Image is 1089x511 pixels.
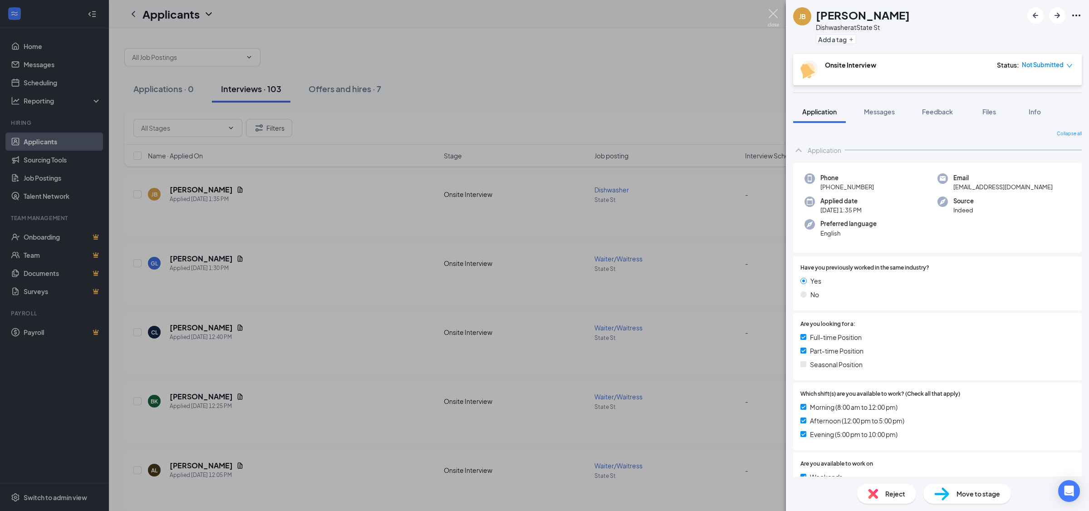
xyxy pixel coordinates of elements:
span: Have you previously worked in the same industry? [800,264,929,272]
svg: ArrowLeftNew [1030,10,1041,21]
span: Not Submitted [1022,60,1064,69]
span: Email [953,173,1053,182]
span: Full-time Position [810,332,862,342]
span: Yes [810,276,821,286]
svg: ArrowRight [1052,10,1063,21]
svg: ChevronUp [793,145,804,156]
svg: Plus [849,37,854,42]
span: Files [982,108,996,116]
span: down [1066,63,1073,69]
span: No [810,290,819,300]
span: Preferred language [820,219,877,228]
div: Application [808,146,841,155]
span: Info [1029,108,1041,116]
span: Are you available to work on [800,460,873,468]
span: Application [802,108,837,116]
span: English [820,229,877,238]
span: Move to stage [957,489,1000,499]
span: Reject [885,489,905,499]
span: Which shift(s) are you available to work? (Check all that apply) [800,390,960,398]
span: Afternoon (12:00 pm to 5:00 pm) [810,416,904,426]
span: [DATE] 1:35 PM [820,206,862,215]
span: Feedback [922,108,953,116]
span: [PHONE_NUMBER] [820,182,874,192]
div: Open Intercom Messenger [1058,480,1080,502]
span: Are you looking for a: [800,320,855,329]
span: Messages [864,108,895,116]
span: Source [953,197,974,206]
div: Dishwasher at State St [816,23,910,32]
svg: Ellipses [1071,10,1082,21]
span: Part-time Position [810,346,863,356]
b: Onsite Interview [825,61,876,69]
div: JB [799,12,806,21]
span: Collapse all [1057,130,1082,138]
button: ArrowLeftNew [1027,7,1044,24]
span: Phone [820,173,874,182]
span: Weekends [810,472,843,482]
h1: [PERSON_NAME] [816,7,910,23]
span: Seasonal Position [810,359,863,369]
span: Evening (5:00 pm to 10:00 pm) [810,429,898,439]
button: ArrowRight [1049,7,1065,24]
span: Indeed [953,206,974,215]
span: Morning (8:00 am to 12:00 pm) [810,402,898,412]
span: Applied date [820,197,862,206]
div: Status : [997,60,1019,69]
span: [EMAIL_ADDRESS][DOMAIN_NAME] [953,182,1053,192]
button: PlusAdd a tag [816,34,856,44]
